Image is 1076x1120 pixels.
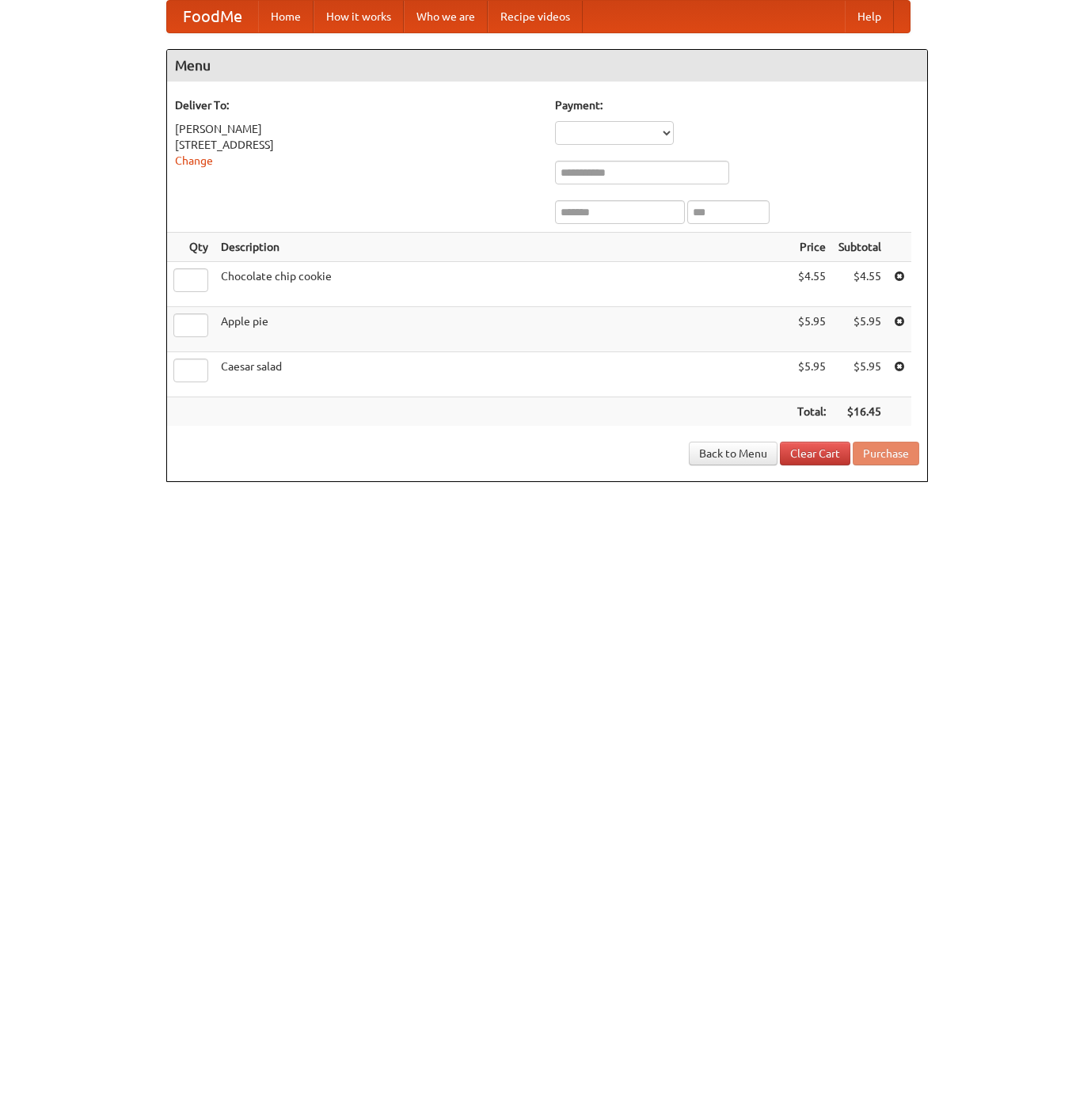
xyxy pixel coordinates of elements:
[175,154,213,167] a: Change
[215,307,791,352] td: Apple pie
[488,1,583,32] a: Recipe videos
[791,262,832,307] td: $4.55
[404,1,488,32] a: Who we are
[215,352,791,397] td: Caesar salad
[167,1,258,32] a: FoodMe
[845,1,894,32] a: Help
[258,1,314,32] a: Home
[832,262,888,307] td: $4.55
[853,442,919,465] button: Purchase
[167,233,215,262] th: Qty
[780,442,850,465] a: Clear Cart
[791,397,832,427] th: Total:
[832,307,888,352] td: $5.95
[555,97,919,113] h5: Payment:
[791,352,832,397] td: $5.95
[215,233,791,262] th: Description
[167,50,927,82] h4: Menu
[175,121,539,137] div: [PERSON_NAME]
[832,352,888,397] td: $5.95
[689,442,778,465] a: Back to Menu
[832,233,888,262] th: Subtotal
[215,262,791,307] td: Chocolate chip cookie
[832,397,888,427] th: $16.45
[791,307,832,352] td: $5.95
[175,137,539,153] div: [STREET_ADDRESS]
[791,233,832,262] th: Price
[175,97,539,113] h5: Deliver To:
[314,1,404,32] a: How it works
